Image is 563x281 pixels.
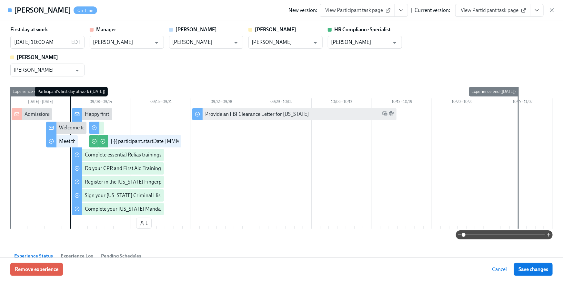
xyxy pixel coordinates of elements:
[85,206,208,213] div: Complete your [US_STATE] Mandated Reporter Training
[288,7,317,14] div: New version:
[455,4,530,17] a: View Participant task page
[101,252,141,260] span: Pending Schedules
[469,87,518,96] div: Experience end ([DATE])
[488,263,511,276] button: Cancel
[530,4,544,17] button: View task page
[382,111,387,118] span: Work Email
[140,220,148,226] span: 1
[492,266,507,273] span: Cancel
[492,98,553,107] div: 10/27 – 11/02
[411,7,412,14] div: |
[14,5,71,15] h4: [PERSON_NAME]
[334,26,391,33] strong: HR Compliance Specialist
[71,98,131,107] div: 09/08 – 09/14
[518,266,548,273] span: Save changes
[25,111,122,118] div: Admissions/Intake New Hire cleared to start
[231,38,241,48] button: Open
[10,26,48,33] label: First day at work
[10,263,63,276] button: Remove experience
[372,98,432,107] div: 10/13 – 10/19
[35,87,108,96] div: Participant's first day at work ([DATE])
[176,26,217,33] strong: [PERSON_NAME]
[59,124,140,131] div: Welcome to the Charlie Health team!
[310,38,320,48] button: Open
[85,111,119,118] div: Happy first day!
[255,26,296,33] strong: [PERSON_NAME]
[191,98,251,107] div: 09/22 – 09/28
[395,4,408,17] button: View task page
[85,165,161,172] div: Do your CPR and First Aid Training
[389,111,394,118] span: Slack
[251,98,312,107] div: 09/29 – 10/05
[111,138,299,145] div: [ {{ participant.startDate | MMM Do }} Cohort] Confirm when cleared to conduct BPSes
[71,39,81,46] p: EDT
[14,252,53,260] span: Experience Status
[96,26,116,33] strong: Manager
[205,111,309,118] div: Provide an FBI Clearance Letter for [US_STATE]
[10,87,61,96] div: Experience start ([DATE])
[320,4,395,17] a: View Participant task page
[85,151,162,158] div: Complete essential Relias trainings
[17,54,58,60] strong: [PERSON_NAME]
[461,7,525,14] span: View Participant task page
[85,192,189,199] div: Sign your [US_STATE] Criminal History Affidavit
[10,98,71,107] div: [DATE] – [DATE]
[15,266,58,273] span: Remove experience
[136,218,152,229] button: 1
[59,138,92,145] div: Meet the team!
[72,65,82,75] button: Open
[390,38,400,48] button: Open
[152,38,162,48] button: Open
[74,8,97,13] span: On Time
[432,98,492,107] div: 10/20 – 10/26
[131,98,191,107] div: 09/15 – 09/21
[85,178,184,186] div: Register in the [US_STATE] Fingerprint Portal
[325,7,389,14] span: View Participant task page
[415,7,450,14] div: Current version:
[514,263,553,276] button: Save changes
[61,252,93,260] span: Experience Log
[312,98,372,107] div: 10/06 – 10/12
